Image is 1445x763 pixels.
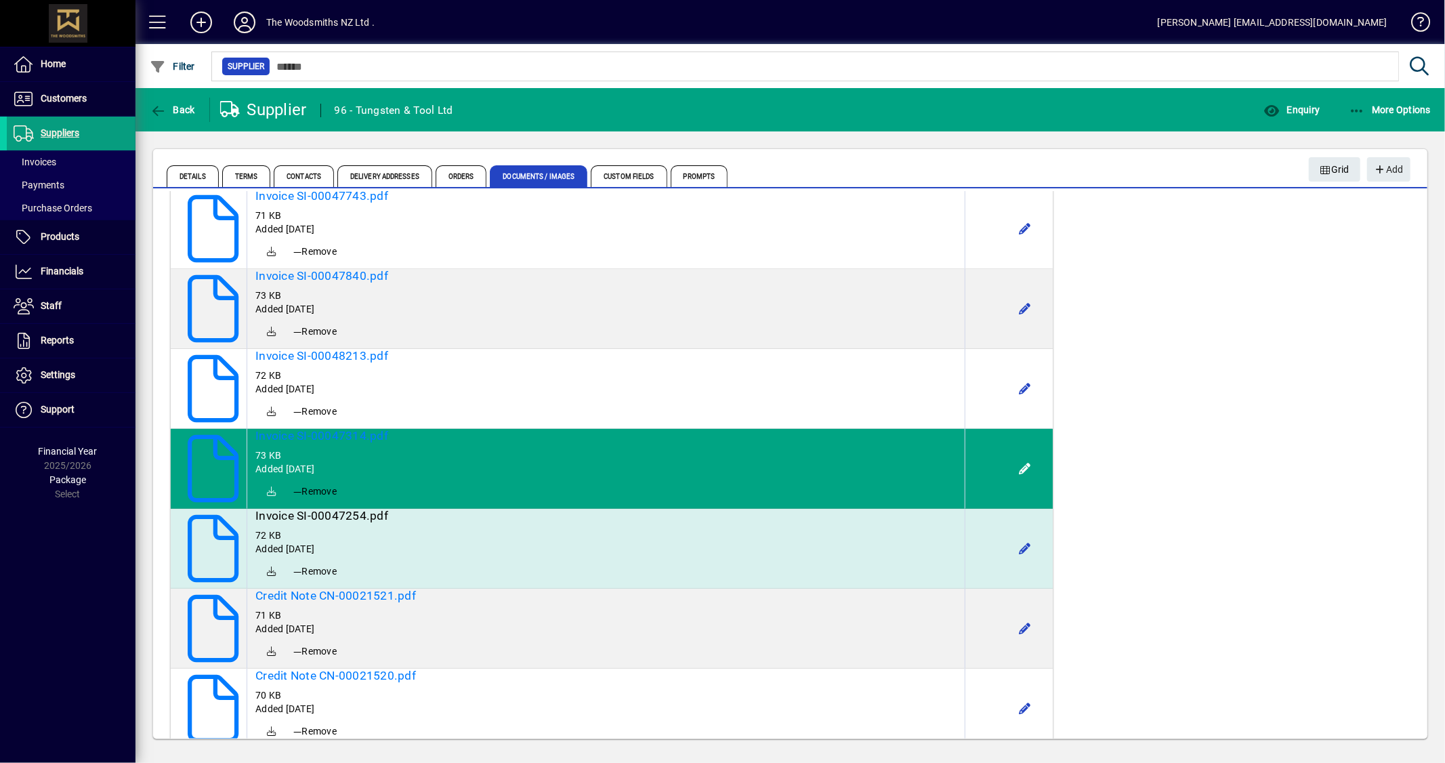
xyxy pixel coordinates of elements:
div: 70 KB [255,688,957,702]
button: Enquiry [1260,98,1323,122]
a: Support [7,393,135,427]
span: Orders [436,165,487,187]
a: Invoice SI-00047314.pdf [255,429,957,443]
span: Remove [293,405,337,418]
span: Remove [293,245,337,258]
div: 73 KB [255,449,957,462]
button: Add [1367,157,1410,182]
button: Edit [1014,378,1036,400]
button: Edit [1014,698,1036,720]
span: Payments [14,180,64,190]
span: Details [167,165,219,187]
button: Remove [288,559,342,583]
button: Remove [288,479,342,503]
div: Added [DATE] [255,222,957,236]
button: Add [180,10,223,35]
span: Back [150,104,195,115]
a: Reports [7,324,135,358]
span: Remove [293,564,337,578]
a: Download [255,396,288,428]
span: Remove [293,724,337,738]
span: Enquiry [1263,104,1320,115]
div: 72 KB [255,369,957,382]
span: Filter [150,61,195,72]
span: Package [49,474,86,485]
a: Staff [7,289,135,323]
span: More Options [1349,104,1431,115]
span: Home [41,58,66,69]
span: Financials [41,266,83,276]
button: Remove [288,399,342,424]
span: Products [41,231,79,242]
span: Documents / Images [490,165,587,187]
span: Customers [41,93,87,104]
span: Settings [41,369,75,380]
span: Staff [41,300,62,311]
a: Credit Note CN-00021521.pdf [255,589,957,603]
div: 96 - Tungsten & Tool Ltd [335,100,453,121]
a: Download [255,316,288,348]
span: Custom Fields [591,165,667,187]
span: Terms [222,165,271,187]
div: Supplier [220,99,307,121]
button: Edit [1014,618,1036,640]
a: Credit Note CN-00021520.pdf [255,669,957,683]
a: Products [7,220,135,254]
button: Remove [288,239,342,264]
button: Edit [1014,298,1036,320]
a: Financials [7,255,135,289]
div: Added [DATE] [255,702,957,716]
button: Filter [146,54,198,79]
span: Financial Year [39,446,98,457]
a: Home [7,47,135,81]
div: The Woodsmiths NZ Ltd . [266,12,375,33]
a: Invoices [7,150,135,173]
button: Edit [1014,538,1036,560]
button: Remove [288,319,342,344]
span: Suppliers [41,127,79,138]
button: More Options [1345,98,1435,122]
span: Purchase Orders [14,203,92,213]
span: Add [1374,159,1403,181]
span: Support [41,404,75,415]
a: Download [255,236,288,268]
div: 73 KB [255,289,957,302]
a: Purchase Orders [7,197,135,220]
a: Settings [7,358,135,392]
a: Download [255,636,288,668]
button: Profile [223,10,266,35]
div: Added [DATE] [255,302,957,316]
div: 72 KB [255,529,957,542]
button: Remove [288,639,342,663]
span: Remove [293,644,337,658]
span: Contacts [274,165,334,187]
button: Remove [288,719,342,743]
a: Invoice SI-00047743.pdf [255,189,957,203]
span: Delivery Addresses [337,165,432,187]
a: Download [255,556,288,588]
a: Invoice SI-00047254.pdf [255,509,957,523]
span: Prompts [671,165,728,187]
div: 71 KB [255,209,957,222]
span: Grid [1320,159,1350,181]
div: Added [DATE] [255,462,957,476]
span: Reports [41,335,74,346]
div: Added [DATE] [255,382,957,396]
div: Added [DATE] [255,622,957,636]
button: Edit [1014,218,1036,240]
a: Invoice SI-00048213.pdf [255,349,957,363]
app-page-header-button: Back [135,98,210,122]
div: [PERSON_NAME] [EMAIL_ADDRESS][DOMAIN_NAME] [1158,12,1387,33]
button: Back [146,98,198,122]
span: Supplier [228,60,264,73]
a: Invoice SI-00047840.pdf [255,269,957,283]
a: Download [255,716,288,748]
a: Customers [7,82,135,116]
span: Invoices [14,157,56,167]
